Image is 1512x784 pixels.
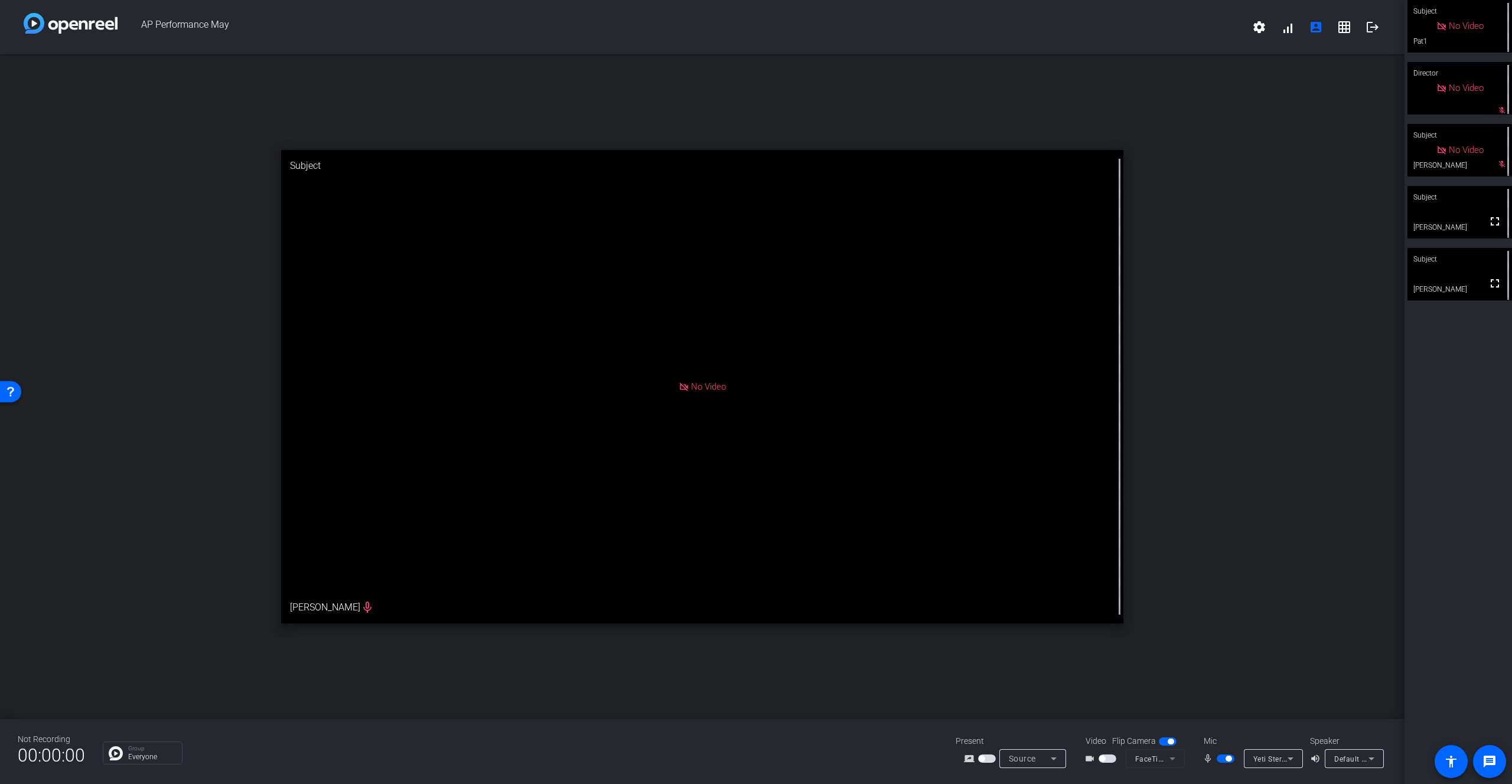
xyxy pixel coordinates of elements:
[18,733,85,746] div: Not Recording
[1253,754,1378,763] span: Yeti Stereo Microphone (046d:0ab7)
[1407,124,1512,146] div: Subject
[1252,20,1266,34] mat-icon: settings
[1009,754,1036,763] span: Source
[1407,248,1512,270] div: Subject
[18,741,85,770] span: 00:00:00
[1084,752,1099,766] mat-icon: videocam_outline
[1407,62,1512,84] div: Director
[1488,276,1502,290] mat-icon: fullscreen
[1310,735,1381,747] div: Speaker
[1334,754,1461,763] span: Default - iMac Pro Speakers (Built-in)
[281,150,1124,182] div: Subject
[1482,754,1497,769] mat-icon: message
[128,746,176,752] p: Group
[1444,754,1458,769] mat-icon: accessibility
[24,13,118,34] img: white-gradient.svg
[1449,145,1484,155] span: No Video
[118,13,1245,41] span: AP Performance May
[1086,735,1106,747] span: Video
[1449,21,1484,31] span: No Video
[109,746,123,760] img: Chat Icon
[691,381,726,392] span: No Video
[1337,20,1351,34] mat-icon: grid_on
[1273,13,1302,41] button: signal_cellular_alt
[1203,752,1217,766] mat-icon: mic_none
[1366,20,1380,34] mat-icon: logout
[1407,186,1512,208] div: Subject
[956,735,1074,747] div: Present
[964,752,978,766] mat-icon: screen_share_outline
[1449,83,1484,93] span: No Video
[1310,752,1324,766] mat-icon: volume_up
[1488,214,1502,228] mat-icon: fullscreen
[1112,735,1156,747] span: Flip Camera
[1192,735,1310,747] div: Mic
[1309,20,1323,34] mat-icon: account_box
[128,753,176,760] p: Everyone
